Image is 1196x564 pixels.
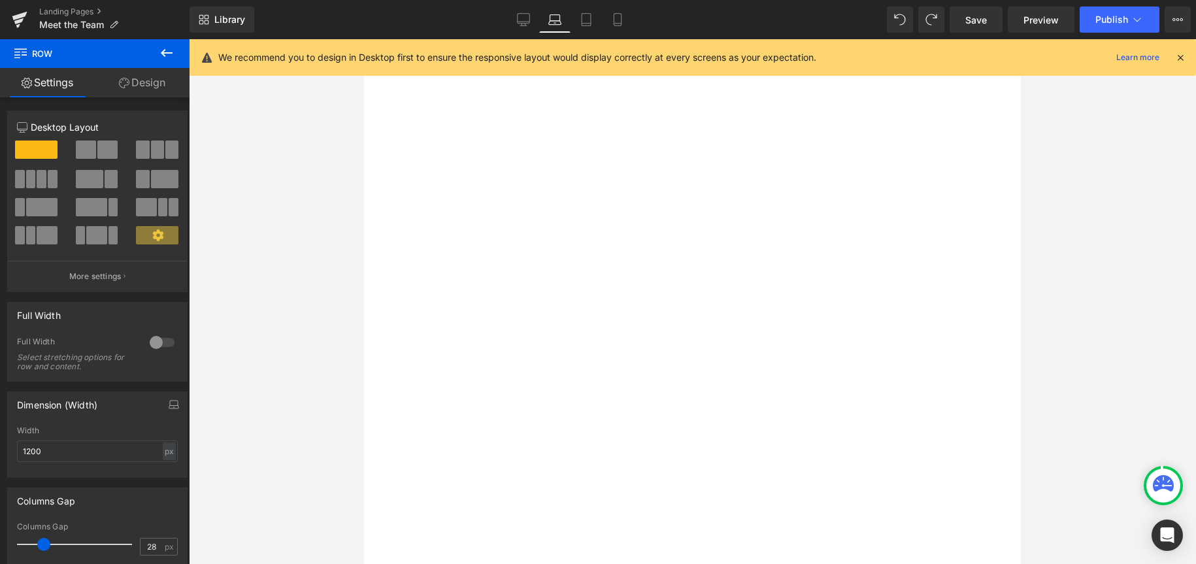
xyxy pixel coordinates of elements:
[69,271,122,282] p: More settings
[17,522,178,531] div: Columns Gap
[165,542,176,551] span: px
[17,303,61,321] div: Full Width
[1152,520,1183,551] div: Open Intercom Messenger
[17,337,137,350] div: Full Width
[13,39,144,68] span: Row
[17,353,135,371] div: Select stretching options for row and content.
[539,7,571,33] a: Laptop
[1023,13,1059,27] span: Preview
[163,442,176,460] div: px
[918,7,944,33] button: Redo
[8,261,187,291] button: More settings
[1095,14,1128,25] span: Publish
[17,120,178,134] p: Desktop Layout
[602,7,633,33] a: Mobile
[887,7,913,33] button: Undo
[218,50,816,65] p: We recommend you to design in Desktop first to ensure the responsive layout would display correct...
[214,14,245,25] span: Library
[1165,7,1191,33] button: More
[17,488,75,506] div: Columns Gap
[571,7,602,33] a: Tablet
[17,426,178,435] div: Width
[39,7,190,17] a: Landing Pages
[1080,7,1159,33] button: Publish
[1008,7,1074,33] a: Preview
[17,440,178,462] input: auto
[17,392,97,410] div: Dimension (Width)
[508,7,539,33] a: Desktop
[190,7,254,33] a: New Library
[1111,50,1165,65] a: Learn more
[965,13,987,27] span: Save
[95,68,190,97] a: Design
[39,20,104,30] span: Meet the Team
